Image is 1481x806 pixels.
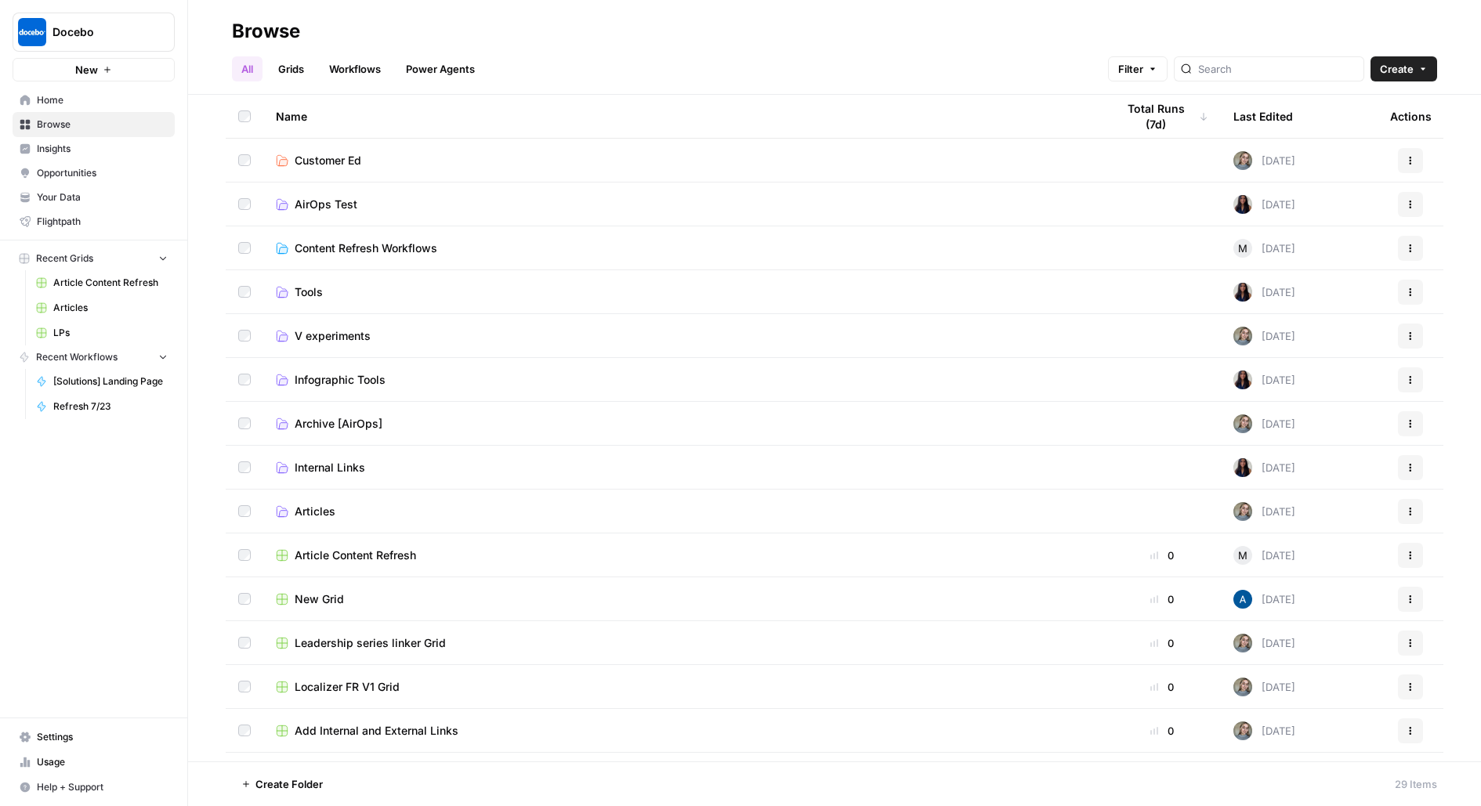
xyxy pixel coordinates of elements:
[29,270,175,295] a: Article Content Refresh
[53,399,168,414] span: Refresh 7/23
[53,24,147,40] span: Docebo
[295,372,386,388] span: Infographic Tools
[13,775,175,800] button: Help + Support
[1233,634,1252,652] img: a3m8ukwwqy06crpq9wigr246ip90
[295,504,335,519] span: Articles
[276,372,1091,388] a: Infographic Tools
[37,93,168,107] span: Home
[1233,283,1295,302] div: [DATE]
[276,591,1091,607] a: New Grid
[255,776,323,792] span: Create Folder
[276,284,1091,300] a: Tools
[13,185,175,210] a: Your Data
[53,276,168,290] span: Article Content Refresh
[37,166,168,180] span: Opportunities
[37,142,168,156] span: Insights
[1118,61,1143,77] span: Filter
[295,153,361,168] span: Customer Ed
[295,548,416,563] span: Article Content Refresh
[1233,414,1295,433] div: [DATE]
[1371,56,1437,81] button: Create
[276,95,1091,138] div: Name
[295,460,365,475] span: Internal Links
[29,394,175,419] a: Refresh 7/23
[53,326,168,340] span: LPs
[36,251,93,266] span: Recent Grids
[1233,634,1295,652] div: [DATE]
[1233,151,1252,170] img: a3m8ukwwqy06crpq9wigr246ip90
[295,328,371,344] span: V experiments
[1116,635,1208,651] div: 0
[276,723,1091,739] a: Add Internal and External Links
[232,56,263,81] a: All
[1233,721,1252,740] img: a3m8ukwwqy06crpq9wigr246ip90
[276,328,1091,344] a: V experiments
[1395,776,1437,792] div: 29 Items
[276,679,1091,695] a: Localizer FR V1 Grid
[276,240,1091,256] a: Content Refresh Workflows
[1238,240,1247,256] span: M
[13,58,175,81] button: New
[276,416,1091,432] a: Archive [AirOps]
[1233,370,1252,389] img: rox323kbkgutb4wcij4krxobkpon
[18,18,46,46] img: Docebo Logo
[1108,56,1168,81] button: Filter
[295,284,323,300] span: Tools
[37,780,168,794] span: Help + Support
[276,153,1091,168] a: Customer Ed
[1233,195,1295,214] div: [DATE]
[1198,61,1357,77] input: Search
[29,369,175,394] a: [Solutions] Landing Page
[1116,95,1208,138] div: Total Runs (7d)
[276,504,1091,519] a: Articles
[13,161,175,186] a: Opportunities
[37,755,168,769] span: Usage
[1116,679,1208,695] div: 0
[1116,548,1208,563] div: 0
[232,772,332,797] button: Create Folder
[1233,151,1295,170] div: [DATE]
[1233,283,1252,302] img: rox323kbkgutb4wcij4krxobkpon
[29,320,175,345] a: LPs
[37,215,168,229] span: Flightpath
[1233,327,1295,345] div: [DATE]
[1116,723,1208,739] div: 0
[295,635,446,651] span: Leadership series linker Grid
[1233,546,1295,565] div: [DATE]
[13,13,175,52] button: Workspace: Docebo
[295,240,437,256] span: Content Refresh Workflows
[1233,502,1295,521] div: [DATE]
[269,56,313,81] a: Grids
[1233,721,1295,740] div: [DATE]
[295,723,458,739] span: Add Internal and External Links
[36,350,118,364] span: Recent Workflows
[1233,678,1295,696] div: [DATE]
[1233,590,1252,609] img: he81ibor8lsei4p3qvg4ugbvimgp
[37,190,168,204] span: Your Data
[1233,590,1295,609] div: [DATE]
[1238,548,1247,563] span: M
[13,750,175,775] a: Usage
[13,725,175,750] a: Settings
[276,548,1091,563] a: Article Content Refresh
[295,416,382,432] span: Archive [AirOps]
[276,635,1091,651] a: Leadership series linker Grid
[1233,195,1252,214] img: rox323kbkgutb4wcij4krxobkpon
[1380,61,1414,77] span: Create
[397,56,484,81] a: Power Agents
[13,112,175,137] a: Browse
[1233,95,1293,138] div: Last Edited
[1116,591,1208,607] div: 0
[1233,414,1252,433] img: a3m8ukwwqy06crpq9wigr246ip90
[320,56,390,81] a: Workflows
[1233,458,1252,477] img: rox323kbkgutb4wcij4krxobkpon
[53,374,168,389] span: [Solutions] Landing Page
[1233,502,1252,521] img: a3m8ukwwqy06crpq9wigr246ip90
[75,62,98,78] span: New
[13,345,175,369] button: Recent Workflows
[53,301,168,315] span: Articles
[37,730,168,744] span: Settings
[295,591,344,607] span: New Grid
[13,136,175,161] a: Insights
[13,88,175,113] a: Home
